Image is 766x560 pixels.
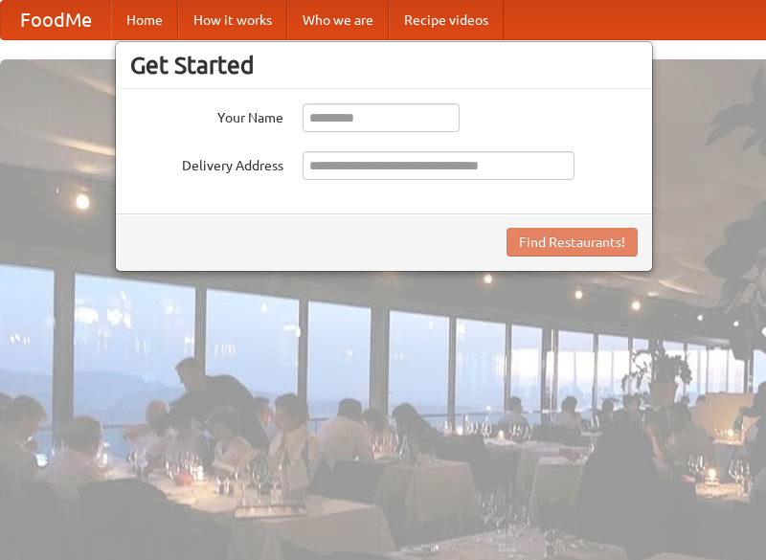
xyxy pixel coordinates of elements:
button: Find Restaurants! [507,228,638,257]
a: Who we are [287,1,389,39]
h3: Get Started [130,51,638,79]
a: Recipe videos [389,1,504,39]
label: Your Name [130,103,283,127]
a: Home [111,1,178,39]
a: How it works [178,1,287,39]
label: Delivery Address [130,151,283,175]
a: FoodMe [1,1,111,39]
